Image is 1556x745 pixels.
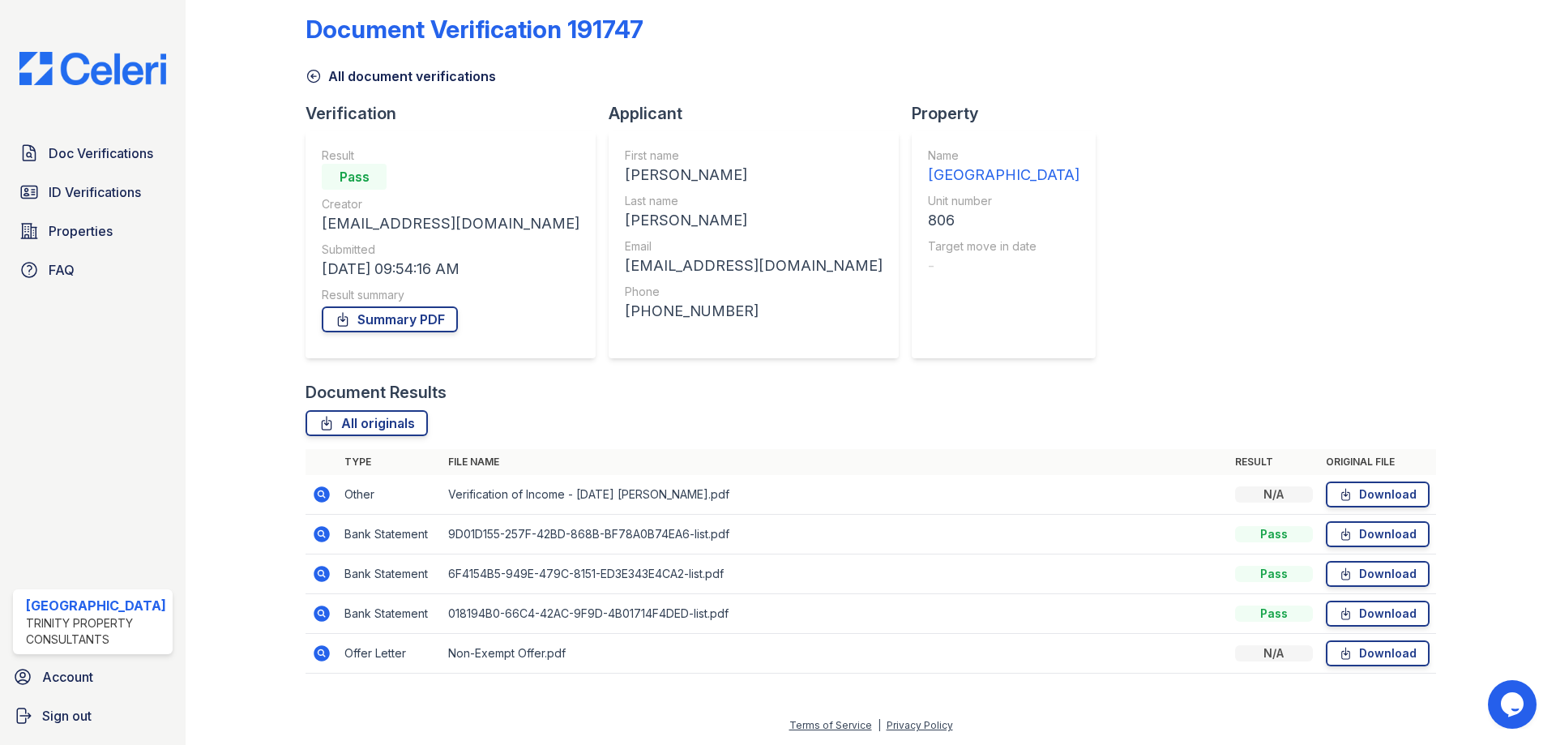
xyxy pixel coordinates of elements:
div: First name [625,148,883,164]
a: Sign out [6,700,179,732]
div: Name [928,148,1079,164]
div: 806 [928,209,1079,232]
div: [GEOGRAPHIC_DATA] [26,596,166,615]
a: Summary PDF [322,306,458,332]
th: Type [338,449,442,475]
th: File name [442,449,1229,475]
div: Pass [1235,566,1313,582]
a: Privacy Policy [887,719,953,731]
span: Doc Verifications [49,143,153,163]
div: Unit number [928,193,1079,209]
div: [PERSON_NAME] [625,209,883,232]
td: Non-Exempt Offer.pdf [442,634,1229,674]
div: [EMAIL_ADDRESS][DOMAIN_NAME] [322,212,579,235]
div: Document Results [306,381,447,404]
img: CE_Logo_Blue-a8612792a0a2168367f1c8372b55b34899dd931a85d93a1a3d3e32e68fde9ad4.png [6,52,179,85]
a: Download [1326,561,1430,587]
div: [EMAIL_ADDRESS][DOMAIN_NAME] [625,255,883,277]
span: FAQ [49,260,75,280]
div: [GEOGRAPHIC_DATA] [928,164,1079,186]
div: Submitted [322,242,579,258]
div: Last name [625,193,883,209]
td: Bank Statement [338,554,442,594]
div: Creator [322,196,579,212]
div: Pass [1235,606,1313,622]
a: Account [6,661,179,693]
div: - [928,255,1079,277]
div: Pass [1235,526,1313,542]
a: Name [GEOGRAPHIC_DATA] [928,148,1079,186]
a: All document verifications [306,66,496,86]
div: Phone [625,284,883,300]
th: Original file [1319,449,1436,475]
div: [PERSON_NAME] [625,164,883,186]
div: Verification [306,102,609,125]
a: Doc Verifications [13,137,173,169]
td: Offer Letter [338,634,442,674]
span: Properties [49,221,113,241]
div: Pass [322,164,387,190]
div: Applicant [609,102,912,125]
a: Download [1326,521,1430,547]
a: Terms of Service [789,719,872,731]
div: | [878,719,881,731]
td: Bank Statement [338,594,442,634]
div: N/A [1235,645,1313,662]
td: Verification of Income - [DATE] [PERSON_NAME].pdf [442,475,1229,515]
span: Sign out [42,706,92,726]
div: Trinity Property Consultants [26,615,166,648]
div: Email [625,238,883,255]
div: N/A [1235,486,1313,503]
span: Account [42,667,93,687]
th: Result [1229,449,1319,475]
div: Result summary [322,287,579,303]
div: Result [322,148,579,164]
a: Download [1326,640,1430,666]
a: ID Verifications [13,176,173,208]
td: Bank Statement [338,515,442,554]
a: All originals [306,410,428,436]
a: FAQ [13,254,173,286]
div: [DATE] 09:54:16 AM [322,258,579,280]
a: Download [1326,482,1430,507]
div: Document Verification 191747 [306,15,643,44]
div: Property [912,102,1109,125]
div: [PHONE_NUMBER] [625,300,883,323]
td: Other [338,475,442,515]
iframe: chat widget [1488,680,1540,729]
a: Download [1326,601,1430,627]
td: 018194B0-66C4-42AC-9F9D-4B01714F4DED-list.pdf [442,594,1229,634]
span: ID Verifications [49,182,141,202]
td: 9D01D155-257F-42BD-868B-BF78A0B74EA6-list.pdf [442,515,1229,554]
td: 6F4154B5-949E-479C-8151-ED3E343E4CA2-list.pdf [442,554,1229,594]
a: Properties [13,215,173,247]
div: Target move in date [928,238,1079,255]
